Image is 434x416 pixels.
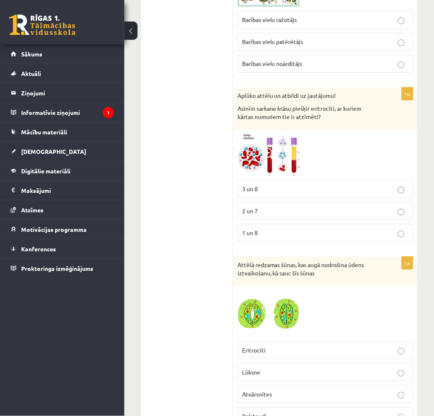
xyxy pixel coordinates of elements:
span: Barības vielu patērētājs [242,38,303,45]
input: Barības vielu patērētājs [398,39,405,46]
input: Atvārsnītes [398,392,405,399]
span: 2 un 7 [242,207,258,214]
legend: Ziņojumi [21,83,114,102]
legend: Maksājumi [21,181,114,200]
input: 1 un 8 [398,231,405,237]
span: Barības vielu noārdītājs [242,60,303,67]
a: Proktoringa izmēģinājums [11,259,114,278]
span: Digitālie materiāli [21,167,70,175]
p: Aplūko attēlu un atbildi uz jautājumu! [238,92,372,100]
span: Motivācijas programma [21,226,87,233]
a: Rīgas 1. Tālmācības vidusskola [9,15,75,35]
span: Proktoringa izmēģinājums [21,265,93,272]
a: Motivācijas programma [11,220,114,239]
span: Sākums [21,50,42,58]
input: 2 un 7 [398,209,405,215]
i: 1 [103,107,114,118]
input: 3 un 8 [398,187,405,193]
span: 3 un 8 [242,185,258,192]
span: Konferences [21,245,56,253]
input: Barības vielu ražotājs [398,17,405,24]
a: Mācību materiāli [11,122,114,141]
a: Informatīvie ziņojumi1 [11,103,114,122]
span: Mācību materiāli [21,128,67,136]
span: Atvārsnītes [242,390,272,398]
p: Attēlā redzamas šūnas, kas augā nodrošina ūdens iztvaikošanu, kā sauc šīs šūnas [238,261,372,277]
input: Eritrocīti [398,348,405,355]
input: Barības vielu noārdītājs [398,61,405,68]
span: Atzīmes [21,206,44,214]
legend: Informatīvie ziņojumi [21,103,114,122]
span: Lūksne [242,368,260,376]
a: Ziņojumi [11,83,114,102]
img: 1.png [238,134,300,176]
a: Aktuāli [11,64,114,83]
a: Maksājumi [11,181,114,200]
span: Barības vielu ražotājs [242,16,297,23]
input: Lūksne [398,370,405,377]
a: Digitālie materiāli [11,161,114,180]
p: 1p [402,87,413,100]
a: Sākums [11,44,114,63]
p: Asinīm sarkano krāsu piešķir eritrocīti, ar kuriem kārtas numuriem tie ir atzīmēti? [238,105,372,121]
p: 1p [402,256,413,270]
span: Eritrocīti [242,346,266,354]
span: Aktuāli [21,70,41,77]
span: [DEMOGRAPHIC_DATA] [21,148,86,155]
img: 1.png [238,290,300,337]
span: 1 un 8 [242,229,258,236]
a: Konferences [11,239,114,258]
a: [DEMOGRAPHIC_DATA] [11,142,114,161]
a: Atzīmes [11,200,114,219]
